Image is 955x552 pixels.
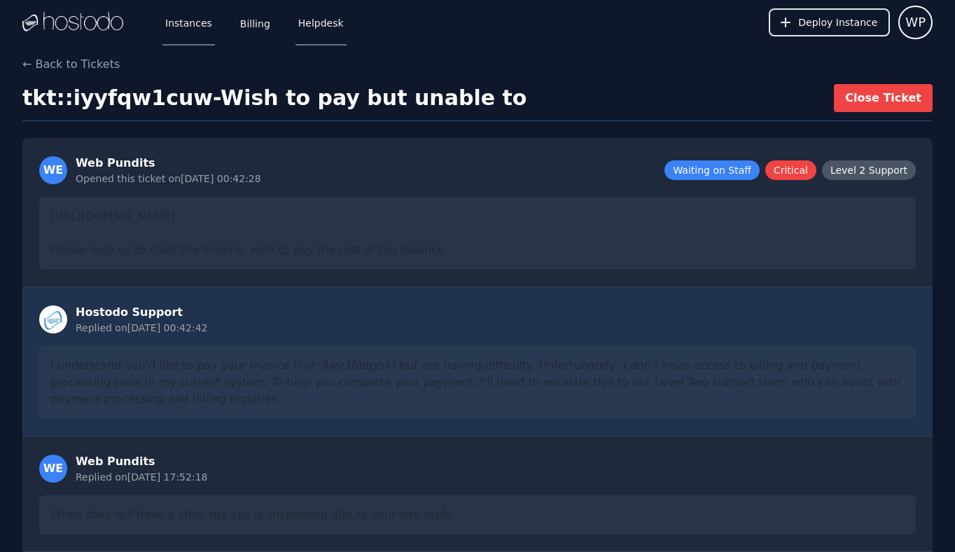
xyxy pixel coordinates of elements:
div: Web Pundits [76,453,207,470]
button: User menu [898,6,933,39]
span: WP [905,13,926,32]
span: Level 2 Support [822,160,916,180]
div: Hostodo Support [76,304,207,321]
span: Deploy Instance [798,15,877,29]
h1: tkt::iyyfqw1cuw - Wish to pay but unable to [22,85,527,111]
img: Logo [22,12,123,33]
button: Close Ticket [834,84,933,112]
div: Web Pundits [76,155,261,172]
span: Critical [765,160,816,180]
img: Staff [39,305,67,333]
button: Deploy Instance [769,8,890,36]
div: I understand you'd like to pay your invoice (inv::9wv36bqysk) but are having difficulty. Unfortun... [39,346,916,419]
div: When they will have a chat, my vps is suspended due to your late reply. [39,495,916,534]
div: Replied on [DATE] 17:52:18 [76,470,207,484]
div: WE [39,455,67,483]
div: Opened this ticket on [DATE] 00:42:28 [76,172,261,186]
button: ← Back to Tickets [22,56,120,73]
span: Waiting on Staff [664,160,760,180]
div: [URL][DOMAIN_NAME] Please help us to clear the invoice, wish to pay the rest of the balance. [39,197,916,270]
div: WE [39,156,67,184]
div: Replied on [DATE] 00:42:42 [76,321,207,335]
